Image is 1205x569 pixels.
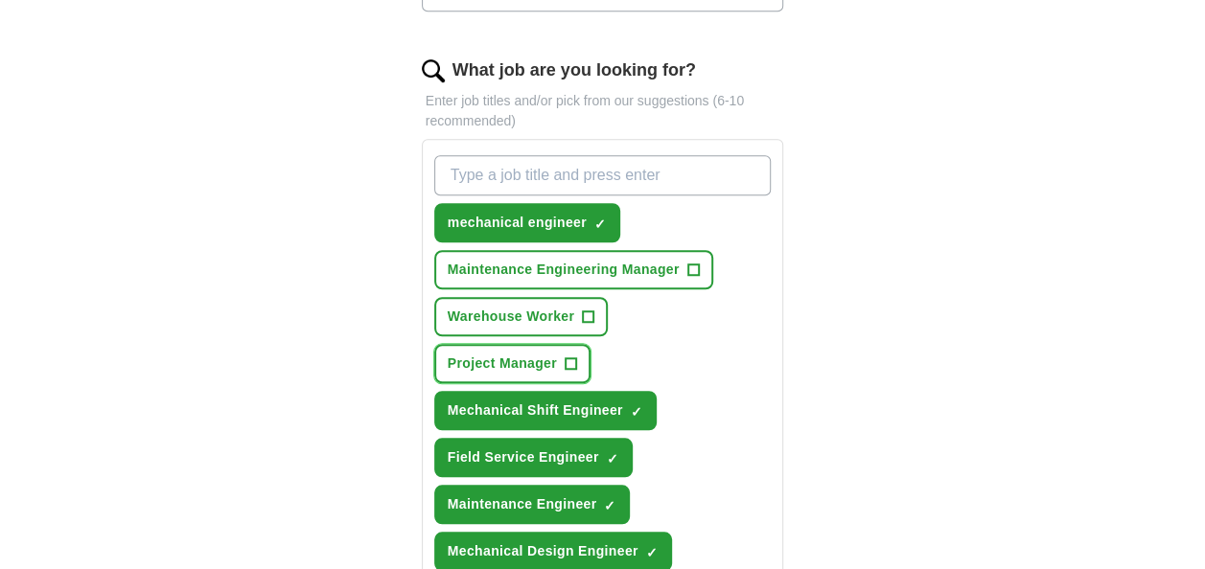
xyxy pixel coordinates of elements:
[434,203,620,242] button: mechanical engineer✓
[434,155,772,195] input: Type a job title and press enter
[448,260,680,280] span: Maintenance Engineering Manager
[607,451,618,467] span: ✓
[448,541,638,561] span: Mechanical Design Engineer
[434,250,713,289] button: Maintenance Engineering Manager
[448,447,599,467] span: Field Service Engineer
[448,353,557,374] span: Project Manager
[434,297,608,336] button: Warehouse Worker
[422,91,784,131] p: Enter job titles and/or pick from our suggestions (6-10 recommended)
[448,494,597,514] span: Maintenance Engineer
[452,57,696,83] label: What job are you looking for?
[434,344,591,383] button: Project Manager
[604,498,615,513] span: ✓
[594,216,606,232] span: ✓
[434,438,633,477] button: Field Service Engineer✓
[631,404,642,420] span: ✓
[448,307,574,327] span: Warehouse Worker
[422,59,445,82] img: search.png
[434,485,631,524] button: Maintenance Engineer✓
[646,545,658,560] span: ✓
[448,213,587,233] span: mechanical engineer
[448,400,623,421] span: Mechanical Shift Engineer
[434,391,657,430] button: Mechanical Shift Engineer✓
